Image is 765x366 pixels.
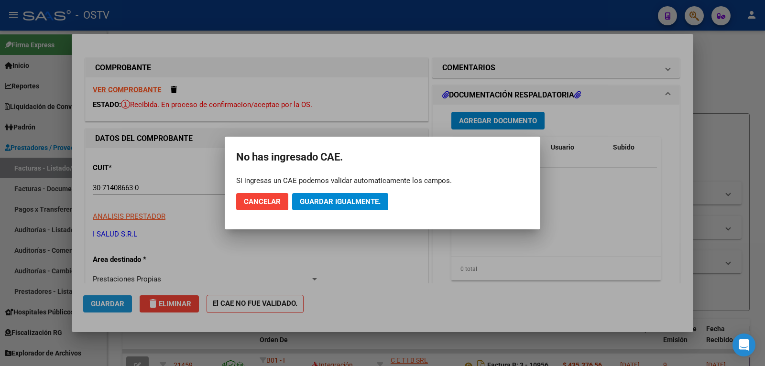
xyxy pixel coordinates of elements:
span: Guardar igualmente. [300,197,381,206]
button: Guardar igualmente. [292,193,388,210]
button: Cancelar [236,193,288,210]
h2: No has ingresado CAE. [236,148,529,166]
div: Open Intercom Messenger [732,334,755,356]
div: Si ingresas un CAE podemos validar automaticamente los campos. [236,176,529,185]
span: Cancelar [244,197,281,206]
